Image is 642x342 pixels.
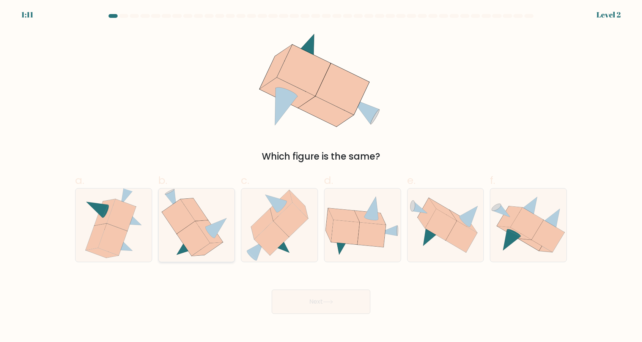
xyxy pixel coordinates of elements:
span: b. [158,173,167,188]
span: a. [75,173,84,188]
span: e. [407,173,415,188]
div: 1:11 [21,9,33,21]
span: f. [490,173,495,188]
button: Next [272,290,370,314]
span: d. [324,173,333,188]
div: Level 2 [596,9,621,21]
div: Which figure is the same? [80,150,562,163]
span: c. [241,173,249,188]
